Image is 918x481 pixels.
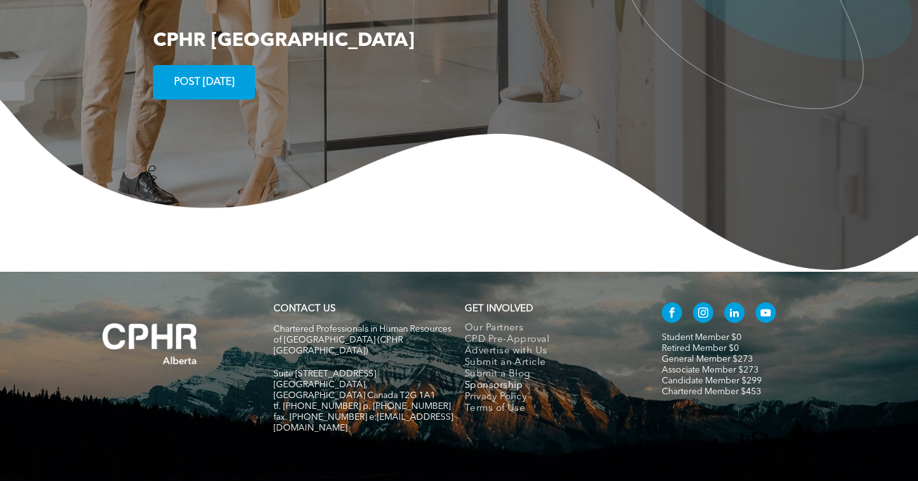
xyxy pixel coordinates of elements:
a: Advertise with Us [465,346,635,357]
span: fax. [PHONE_NUMBER] e:[EMAIL_ADDRESS][DOMAIN_NAME] [273,413,453,433]
a: facebook [662,302,682,326]
a: Retired Member $0 [662,344,739,353]
span: [GEOGRAPHIC_DATA], [GEOGRAPHIC_DATA] Canada T2G 1A1 [273,380,435,400]
span: POST [DATE] [170,70,239,95]
a: Sponsorship [465,380,635,392]
a: Student Member $0 [662,333,741,342]
img: A white background with a few lines on it [76,297,223,390]
a: Privacy Policy [465,392,635,403]
span: tf. [PHONE_NUMBER] p. [PHONE_NUMBER] [273,402,451,411]
span: Sponsorship [465,380,523,392]
a: CONTACT US [273,304,335,314]
a: Submit an Article [465,357,635,369]
a: Our Partners [465,323,635,334]
a: youtube [755,302,776,326]
span: GET INVOLVED [465,304,533,314]
a: General Member $273 [662,355,753,364]
a: linkedin [724,302,745,326]
a: Terms of Use [465,403,635,415]
span: CPHR [GEOGRAPHIC_DATA] [153,31,414,50]
a: Chartered Member $453 [662,387,761,396]
a: Associate Member $273 [662,366,759,374]
span: Chartered Professionals in Human Resources of [GEOGRAPHIC_DATA] (CPHR [GEOGRAPHIC_DATA]) [273,325,451,355]
span: Suite [STREET_ADDRESS] [273,369,376,378]
a: Candidate Member $299 [662,376,762,385]
a: POST [DATE] [153,65,255,100]
a: instagram [693,302,713,326]
a: CPD Pre-Approval [465,334,635,346]
a: Submit a Blog [465,369,635,380]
